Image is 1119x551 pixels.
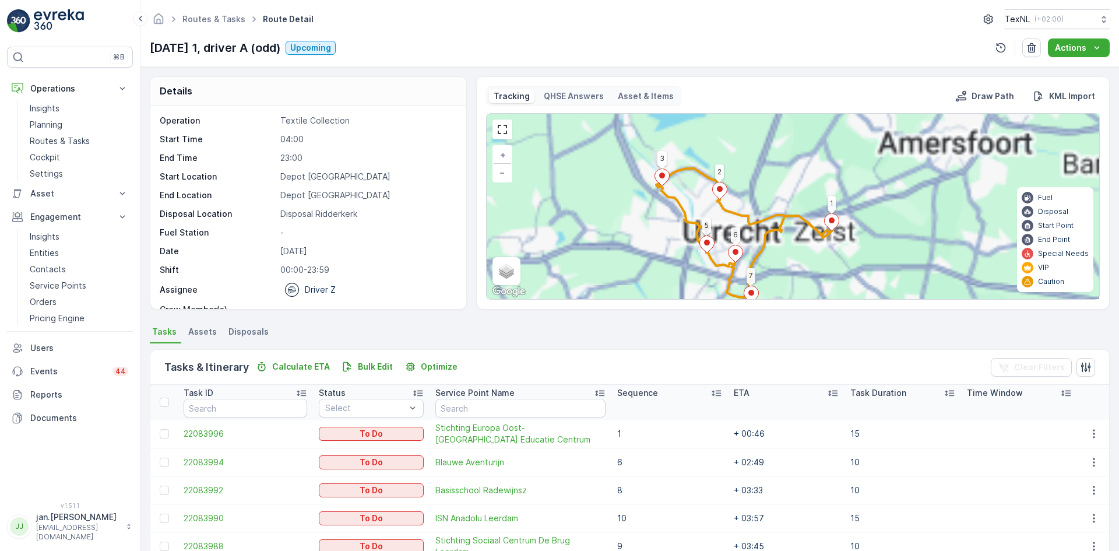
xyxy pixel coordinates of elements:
p: Settings [30,168,63,180]
p: Insights [30,231,59,243]
a: 22083996 [184,428,307,440]
a: Reports [7,383,133,406]
p: Time Window [967,387,1023,399]
a: Zoom In [494,146,511,164]
p: Disposal Location [160,208,276,220]
p: Disposal Ridderkerk [280,208,454,220]
a: Basisschool Radewijnsz [435,485,606,496]
p: Start Point [1038,221,1074,230]
a: Zoom Out [494,164,511,181]
span: Stichting Europa Oost-[GEOGRAPHIC_DATA] Educatie Centrum [435,422,606,445]
a: ISN Anadolu Leerdam [435,513,606,524]
p: Calculate ETA [272,361,330,373]
button: Optimize [400,360,462,374]
p: Entities [30,247,59,259]
p: Reports [30,389,128,401]
p: Documents [30,412,128,424]
p: Service Point Name [435,387,515,399]
a: 22083992 [184,485,307,496]
p: Start Time [160,134,276,145]
p: Depot [GEOGRAPHIC_DATA] [280,189,454,201]
p: 10 [850,457,955,468]
p: KML Import [1049,90,1095,102]
p: Contacts [30,264,66,275]
a: Settings [25,166,133,182]
span: Blauwe Aventurijn [435,457,606,468]
a: Entities [25,245,133,261]
p: Assignee [160,284,198,296]
p: 10 [617,513,722,524]
span: − [499,167,505,177]
p: Insights [30,103,59,114]
span: v 1.51.1 [7,502,133,509]
p: Shift [160,264,276,276]
p: Start Location [160,171,276,183]
p: ETA [734,387,749,399]
p: - [280,227,454,238]
img: Google [490,284,528,299]
a: Stichting Europa Oost-Turkistan Educatie Centrum [435,422,606,445]
p: [EMAIL_ADDRESS][DOMAIN_NAME] [36,523,120,542]
p: Engagement [30,211,110,223]
p: Operation [160,115,276,127]
p: Caution [1038,277,1064,286]
p: End Location [160,189,276,201]
span: 22083994 [184,457,307,468]
p: Asset [30,188,110,199]
button: TexNL(+02:00) [1005,9,1110,29]
div: Toggle Row Selected [160,429,169,438]
span: Route Detail [261,13,316,25]
div: Toggle Row Selected [160,486,169,495]
td: + 00:46 [728,420,844,448]
button: Clear Filters [991,358,1072,377]
p: Tasks & Itinerary [164,359,249,375]
p: Details [160,84,192,98]
a: Routes & Tasks [25,133,133,149]
a: 22083990 [184,513,307,524]
p: - [280,304,454,315]
p: 8 [617,485,722,496]
p: 6 [617,457,722,468]
button: Operations [7,77,133,100]
p: VIP [1038,263,1049,272]
a: Cockpit [25,149,133,166]
a: Insights [25,100,133,117]
p: Draw Path [972,90,1014,102]
div: Toggle Row Selected [160,542,169,551]
p: jan.[PERSON_NAME] [36,511,120,523]
p: Asset & Items [618,90,674,102]
img: logo_light-DOdMpM7g.png [34,9,84,33]
p: 04:00 [280,134,454,145]
p: Events [30,366,106,377]
p: 15 [850,428,955,440]
p: 10 [850,485,955,496]
a: Orders [25,294,133,310]
p: Date [160,245,276,257]
p: QHSE Answers [544,90,604,102]
p: End Time [160,152,276,164]
a: Routes & Tasks [182,14,245,24]
p: End Point [1038,235,1070,244]
p: To Do [360,428,383,440]
td: + 03:57 [728,504,844,532]
p: Clear Filters [1014,362,1065,373]
p: [DATE] [280,245,454,257]
p: Orders [30,296,57,308]
button: To Do [319,511,424,525]
p: 1 [617,428,722,440]
button: Engagement [7,205,133,229]
p: 00:00-23:59 [280,264,454,276]
p: Task Duration [850,387,906,399]
a: Pricing Engine [25,310,133,327]
p: Users [30,342,128,354]
p: To Do [360,485,383,496]
p: Tracking [494,90,530,102]
button: Upcoming [286,41,336,55]
input: Search [184,399,307,417]
a: Planning [25,117,133,133]
p: Optimize [421,361,458,373]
